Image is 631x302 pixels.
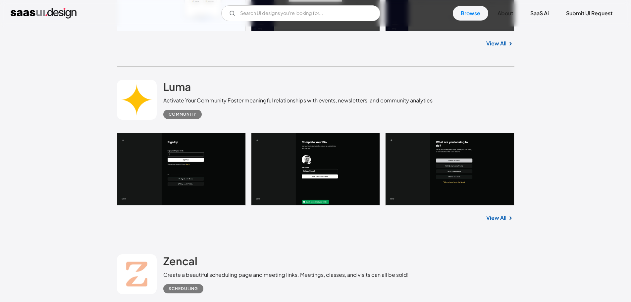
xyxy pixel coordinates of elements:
div: Community [169,110,196,118]
a: View All [486,39,506,47]
div: Activate Your Community Foster meaningful relationships with events, newsletters, and community a... [163,96,433,104]
h2: Luma [163,80,191,93]
a: SaaS Ai [522,6,557,21]
a: Submit UI Request [558,6,620,21]
a: Luma [163,80,191,96]
a: View All [486,214,506,222]
a: Zencal [163,254,197,271]
a: Browse [453,6,488,21]
div: Scheduling [169,285,198,293]
a: About [490,6,521,21]
div: Create a beautiful scheduling page and meeting links. Meetings, classes, and visits can all be sold! [163,271,409,279]
h2: Zencal [163,254,197,268]
a: home [11,8,77,19]
input: Search UI designs you're looking for... [221,5,380,21]
form: Email Form [221,5,380,21]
